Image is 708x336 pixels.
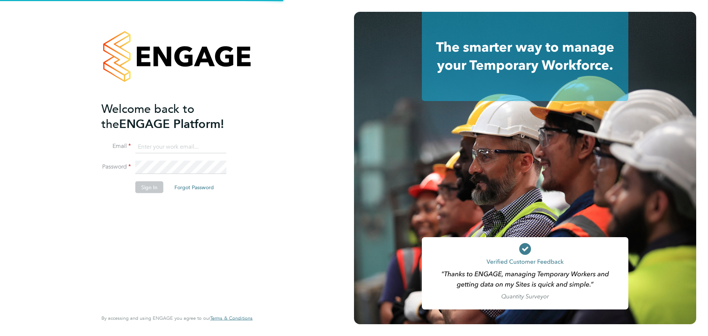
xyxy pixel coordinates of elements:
button: Forgot Password [169,181,220,193]
h2: ENGAGE Platform! [101,101,245,131]
label: Password [101,163,131,171]
button: Sign In [135,181,163,193]
a: Terms & Conditions [210,315,253,321]
input: Enter your work email... [135,140,226,153]
label: Email [101,142,131,150]
span: By accessing and using ENGAGE you agree to our [101,315,253,321]
span: Welcome back to the [101,101,194,131]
